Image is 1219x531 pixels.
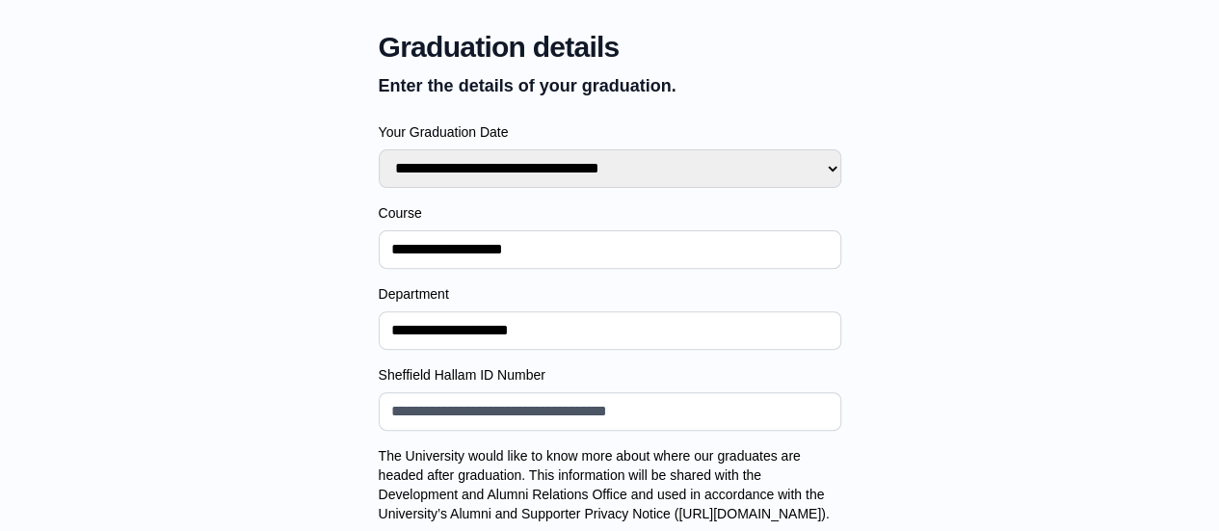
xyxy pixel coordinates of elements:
[379,122,841,142] label: Your Graduation Date
[379,365,841,385] label: Sheffield Hallam ID Number
[379,72,841,99] p: Enter the details of your graduation.
[379,30,841,65] span: Graduation details
[379,284,841,304] label: Department
[379,203,841,223] label: Course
